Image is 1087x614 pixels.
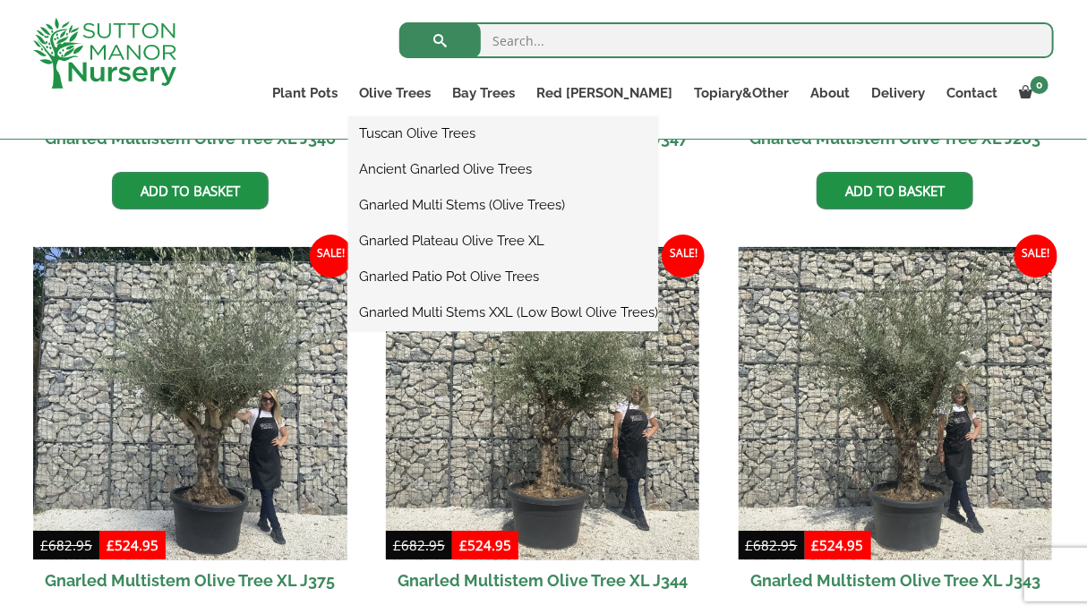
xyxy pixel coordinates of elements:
[348,227,658,254] a: Gnarled Plateau Olive Tree XL
[746,536,798,554] bdi: 682.95
[348,156,658,183] a: Ancient Gnarled Olive Trees
[746,536,754,554] span: £
[1014,235,1057,277] span: Sale!
[812,536,864,554] bdi: 524.95
[683,81,800,106] a: Topiary&Other
[33,247,347,601] a: Sale! Gnarled Multistem Olive Tree XL J375
[812,536,820,554] span: £
[441,81,526,106] a: Bay Trees
[40,536,48,554] span: £
[348,299,658,326] a: Gnarled Multi Stems XXL (Low Bowl Olive Trees)
[399,22,1054,58] input: Search...
[393,536,445,554] bdi: 682.95
[112,172,269,209] a: Add to basket: “Gnarled Multistem Olive Tree XL J346”
[1008,81,1054,106] a: 0
[739,560,1053,601] h2: Gnarled Multistem Olive Tree XL J343
[1031,76,1048,94] span: 0
[526,81,683,106] a: Red [PERSON_NAME]
[40,536,92,554] bdi: 682.95
[33,18,176,89] img: logo
[386,247,700,601] a: Sale! Gnarled Multistem Olive Tree XL J344
[33,560,347,601] h2: Gnarled Multistem Olive Tree XL J375
[459,536,467,554] span: £
[348,263,658,290] a: Gnarled Patio Pot Olive Trees
[662,235,705,277] span: Sale!
[107,536,115,554] span: £
[310,235,353,277] span: Sale!
[386,560,700,601] h2: Gnarled Multistem Olive Tree XL J344
[459,536,511,554] bdi: 524.95
[107,536,158,554] bdi: 524.95
[936,81,1008,106] a: Contact
[348,81,441,106] a: Olive Trees
[393,536,401,554] span: £
[348,120,658,147] a: Tuscan Olive Trees
[33,247,347,561] img: Gnarled Multistem Olive Tree XL J375
[860,81,936,106] a: Delivery
[386,247,700,561] img: Gnarled Multistem Olive Tree XL J344
[817,172,973,209] a: Add to basket: “Gnarled Multistem Olive Tree XL J283”
[800,81,860,106] a: About
[739,247,1053,601] a: Sale! Gnarled Multistem Olive Tree XL J343
[739,247,1053,561] img: Gnarled Multistem Olive Tree XL J343
[348,192,658,218] a: Gnarled Multi Stems (Olive Trees)
[261,81,348,106] a: Plant Pots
